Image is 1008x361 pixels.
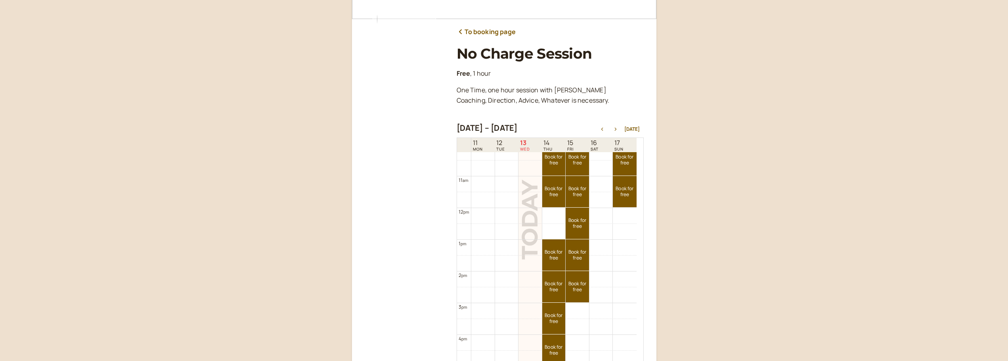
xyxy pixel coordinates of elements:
[614,139,624,147] span: 17
[613,138,625,152] a: August 17, 2025
[459,271,467,279] div: 2
[566,218,589,229] span: Book for free
[591,139,599,147] span: 16
[614,147,624,151] span: SUN
[542,138,554,152] a: August 14, 2025
[496,147,505,151] span: TUE
[496,139,505,147] span: 12
[473,147,483,151] span: MON
[457,69,644,79] p: , 1 hour
[542,344,566,356] span: Book for free
[566,154,589,166] span: Book for free
[457,85,644,106] p: One Time, one hour session with [PERSON_NAME] Coaching, Direction, Advice, Whatever is necessary.
[457,123,518,133] h2: [DATE] – [DATE]
[461,273,467,278] span: pm
[613,186,636,197] span: Book for free
[543,139,553,147] span: 14
[566,249,589,261] span: Book for free
[613,154,636,166] span: Book for free
[495,138,507,152] a: August 12, 2025
[542,186,566,197] span: Book for free
[566,186,589,197] span: Book for free
[520,139,530,147] span: 13
[566,138,575,152] a: August 15, 2025
[542,281,566,292] span: Book for free
[543,147,553,151] span: THU
[461,336,467,342] span: pm
[471,138,484,152] a: August 11, 2025
[459,335,467,342] div: 4
[566,281,589,292] span: Book for free
[457,69,471,78] b: Free
[520,147,530,151] span: WED
[461,304,467,310] span: pm
[457,27,516,37] a: To booking page
[567,139,574,147] span: 15
[589,138,600,152] a: August 16, 2025
[463,209,469,215] span: pm
[518,138,532,152] a: August 13, 2025
[459,303,467,311] div: 3
[463,178,468,183] span: am
[542,249,566,261] span: Book for free
[542,313,566,324] span: Book for free
[457,45,644,62] h1: No Charge Session
[459,240,467,247] div: 1
[459,176,469,184] div: 11
[591,147,599,151] span: SAT
[542,154,566,166] span: Book for free
[473,139,483,147] span: 11
[459,208,469,216] div: 12
[461,241,466,246] span: pm
[624,126,640,132] button: [DATE]
[567,147,574,151] span: FRI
